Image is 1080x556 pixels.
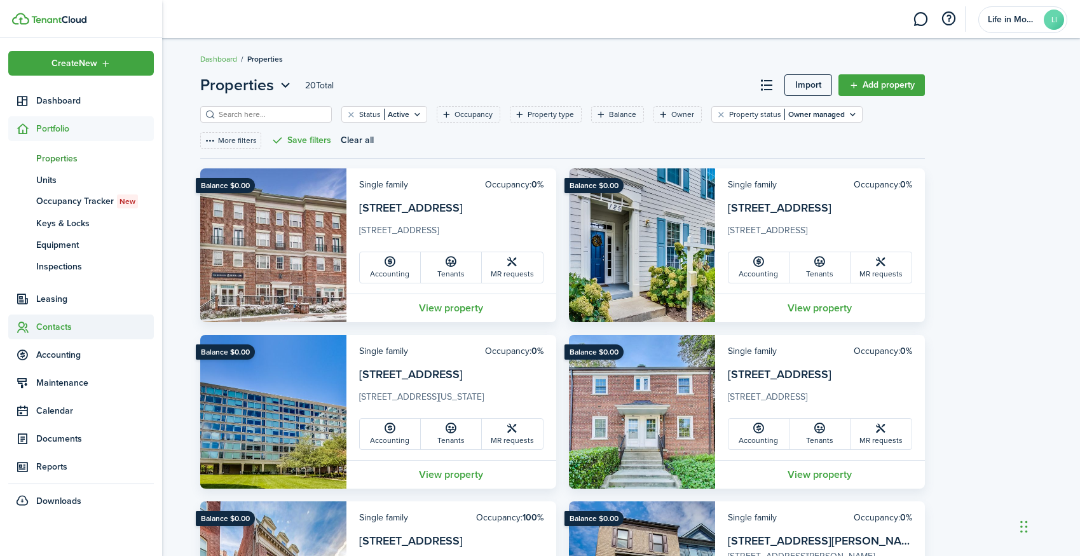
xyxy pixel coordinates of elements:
[36,194,154,208] span: Occupancy Tracker
[359,390,543,410] card-description: [STREET_ADDRESS][US_STATE]
[728,511,777,524] card-header-left: Single family
[854,511,912,524] card-header-right: Occupancy:
[564,178,624,193] ribbon: Balance $0.00
[728,224,912,244] card-description: [STREET_ADDRESS]
[8,454,154,479] a: Reports
[653,106,702,123] filter-tag: Open filter
[200,132,261,149] button: More filters
[196,178,255,193] ribbon: Balance $0.00
[271,132,331,149] button: Save filters
[36,432,154,445] span: Documents
[784,109,845,120] filter-tag-value: Owner managed
[36,217,154,230] span: Keys & Locks
[591,106,644,123] filter-tag: Open filter
[8,147,154,169] a: Properties
[728,344,777,358] card-header-left: Single family
[346,460,556,489] a: View property
[851,252,912,283] a: MR requests
[715,460,925,489] a: View property
[838,74,925,96] a: Add property
[485,344,543,358] card-header-right: Occupancy:
[359,200,463,216] a: [STREET_ADDRESS]
[12,13,29,25] img: TenantCloud
[1044,10,1064,30] avatar-text: LI
[36,348,154,362] span: Accounting
[36,173,154,187] span: Units
[200,74,294,97] button: Properties
[36,320,154,334] span: Contacts
[715,294,925,322] a: View property
[215,109,327,121] input: Search here...
[851,419,912,449] a: MR requests
[36,94,154,107] span: Dashboard
[359,178,408,191] card-header-left: Single family
[36,260,154,273] span: Inspections
[8,234,154,255] a: Equipment
[359,224,543,244] card-description: [STREET_ADDRESS]
[359,511,408,524] card-header-left: Single family
[8,88,154,113] a: Dashboard
[8,191,154,212] a: Occupancy TrackerNew
[938,8,959,30] button: Open resource center
[200,53,237,65] a: Dashboard
[36,494,81,508] span: Downloads
[531,178,543,191] b: 0%
[200,335,346,489] img: Property avatar
[784,74,832,96] a: Import
[476,511,543,524] card-header-right: Occupancy:
[729,109,781,120] filter-tag-label: Property status
[346,109,357,119] button: Clear filter
[728,366,831,383] a: [STREET_ADDRESS]
[564,511,624,526] ribbon: Balance $0.00
[609,109,636,120] filter-tag-label: Balance
[671,109,694,120] filter-tag-label: Owner
[346,294,556,322] a: View property
[728,419,789,449] a: Accounting
[421,419,482,449] a: Tenants
[485,178,543,191] card-header-right: Occupancy:
[528,109,574,120] filter-tag-label: Property type
[360,252,421,283] a: Accounting
[455,109,493,120] filter-tag-label: Occupancy
[341,106,427,123] filter-tag: Open filter
[523,511,543,524] b: 100%
[728,200,831,216] a: [STREET_ADDRESS]
[384,109,409,120] filter-tag-value: Active
[36,376,154,390] span: Maintenance
[988,15,1039,24] span: Life in MoCo LLC
[728,252,789,283] a: Accounting
[482,252,543,283] a: MR requests
[789,252,851,283] a: Tenants
[421,252,482,283] a: Tenants
[31,16,86,24] img: TenantCloud
[569,168,715,322] img: Property avatar
[359,109,381,120] filter-tag-label: Status
[569,335,715,489] img: Property avatar
[341,132,374,149] button: Clear all
[200,168,346,322] img: Property avatar
[8,255,154,277] a: Inspections
[437,106,500,123] filter-tag: Open filter
[8,169,154,191] a: Units
[305,79,334,92] header-page-total: 20 Total
[728,178,777,191] card-header-left: Single family
[900,178,912,191] b: 0%
[36,122,154,135] span: Portfolio
[196,511,255,526] ribbon: Balance $0.00
[359,532,463,549] a: [STREET_ADDRESS]
[120,196,135,207] span: New
[1016,495,1080,556] iframe: Chat Widget
[711,106,863,123] filter-tag: Open filter
[854,344,912,358] card-header-right: Occupancy:
[359,366,463,383] a: [STREET_ADDRESS]
[728,532,920,549] a: [STREET_ADDRESS][PERSON_NAME]
[854,178,912,191] card-header-right: Occupancy:
[900,344,912,358] b: 0%
[716,109,727,119] button: Clear filter
[8,51,154,76] button: Open menu
[8,212,154,234] a: Keys & Locks
[789,419,851,449] a: Tenants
